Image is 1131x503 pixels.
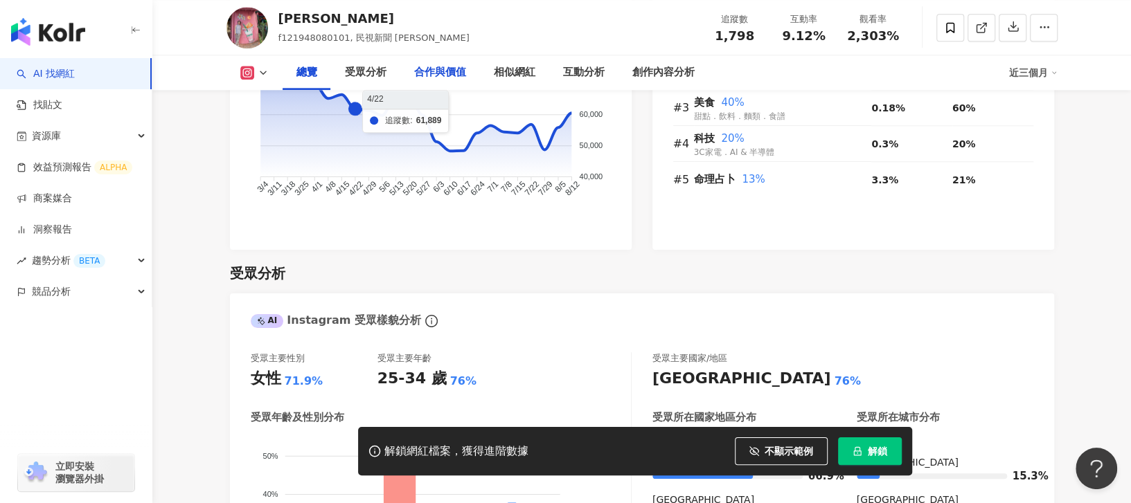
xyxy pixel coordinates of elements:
tspan: 4/22 [346,179,365,197]
span: 15.3% [1013,471,1033,482]
div: 創作內容分析 [632,64,695,81]
div: 受眾分析 [230,264,285,283]
div: #4 [673,135,694,152]
tspan: 6/24 [468,179,487,197]
a: 效益預測報告ALPHA [17,161,132,174]
span: 66.9% [808,471,829,482]
div: 71.9% [285,374,323,389]
span: 1,798 [715,28,754,43]
tspan: 3/25 [292,179,311,197]
tspan: 7/29 [536,179,555,197]
tspan: 5/13 [387,179,406,197]
span: 趨勢分析 [32,245,105,276]
div: 受眾分析 [345,64,386,81]
span: 2,303% [847,29,899,43]
img: KOL Avatar [226,7,268,48]
div: #3 [673,99,694,116]
span: 0.18% [871,102,905,113]
tspan: 60,000 [579,110,603,118]
div: 受眾主要國家/地區 [652,352,727,365]
tspan: 4/29 [360,179,379,197]
span: 13% [742,173,765,185]
div: 解鎖網紅檔案，獲得進階數據 [384,444,528,459]
span: 解鎖 [868,446,887,457]
span: 3C家電．AI & 半導體 [694,147,775,157]
tspan: 5/27 [414,179,433,197]
tspan: 3/11 [265,179,284,197]
tspan: 4/1 [309,179,324,194]
tspan: 7/1 [485,179,500,194]
span: 40% [721,96,744,109]
div: 76% [450,374,477,389]
span: 科技 [694,132,715,145]
tspan: 50,000 [579,141,603,149]
tspan: 8/5 [553,179,568,194]
tspan: 3/4 [255,179,270,194]
span: info-circle [423,313,440,329]
div: 總覽 [296,64,317,81]
span: 不顯示範例 [765,446,813,457]
span: 21% [952,174,976,185]
tspan: 4/15 [333,179,352,197]
div: 76% [834,374,860,389]
tspan: 5/6 [377,179,392,194]
div: 追蹤數 [709,12,761,26]
div: BETA [73,254,105,268]
span: 美食 [694,96,715,109]
div: 互動率 [778,12,830,26]
div: 合作與價值 [414,64,466,81]
div: 受眾所在國家地區分布 [652,410,756,425]
span: f121948080101, 民視新聞 [PERSON_NAME] [278,33,470,43]
span: 3.3% [871,174,898,185]
tspan: 7/8 [499,179,514,194]
tspan: 4/8 [323,179,338,194]
span: 甜點．飲料．麵類．食譜 [694,111,785,121]
span: lock [853,446,862,456]
div: 觀看率 [847,12,900,26]
div: 相似網紅 [494,64,535,81]
span: 0.3% [871,138,898,149]
a: searchAI 找網紅 [17,67,75,81]
div: Instagram 受眾樣貌分析 [251,313,421,328]
img: logo [11,18,85,46]
div: 女性 [251,368,281,390]
span: 命理占卜 [694,173,736,185]
div: #5 [673,171,694,188]
div: 受眾所在城市分布 [857,410,940,425]
div: 25-34 歲 [377,368,447,390]
img: chrome extension [22,461,49,484]
tspan: 7/15 [508,179,527,197]
div: 受眾主要性別 [251,352,305,365]
span: 20% [721,132,744,145]
tspan: 6/10 [441,179,460,197]
a: 洞察報告 [17,223,72,237]
tspan: 40,000 [579,172,603,181]
a: 商案媒合 [17,192,72,205]
tspan: 3/18 [278,179,297,197]
span: rise [17,256,26,266]
span: 競品分析 [32,276,71,307]
button: 不顯示範例 [735,437,828,465]
tspan: 6/17 [454,179,473,197]
div: [GEOGRAPHIC_DATA] [652,368,831,390]
span: 9.12% [782,29,825,43]
div: 互動分析 [563,64,605,81]
span: 資源庫 [32,120,61,152]
tspan: 5/20 [400,179,419,197]
div: [PERSON_NAME] [278,10,470,27]
tspan: 8/12 [563,179,582,197]
tspan: 40% [262,490,278,498]
div: AI [251,314,284,328]
span: 20% [952,138,976,149]
div: 受眾年齡及性別分布 [251,410,344,425]
span: 立即安裝 瀏覽器外掛 [55,460,104,485]
tspan: 6/3 [431,179,446,194]
a: 找貼文 [17,98,62,112]
tspan: 7/22 [522,179,541,197]
a: chrome extension立即安裝 瀏覽器外掛 [18,454,134,491]
span: 60% [952,102,976,113]
div: 近三個月 [1009,62,1058,84]
div: 受眾主要年齡 [377,352,431,365]
button: 解鎖 [838,437,902,465]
